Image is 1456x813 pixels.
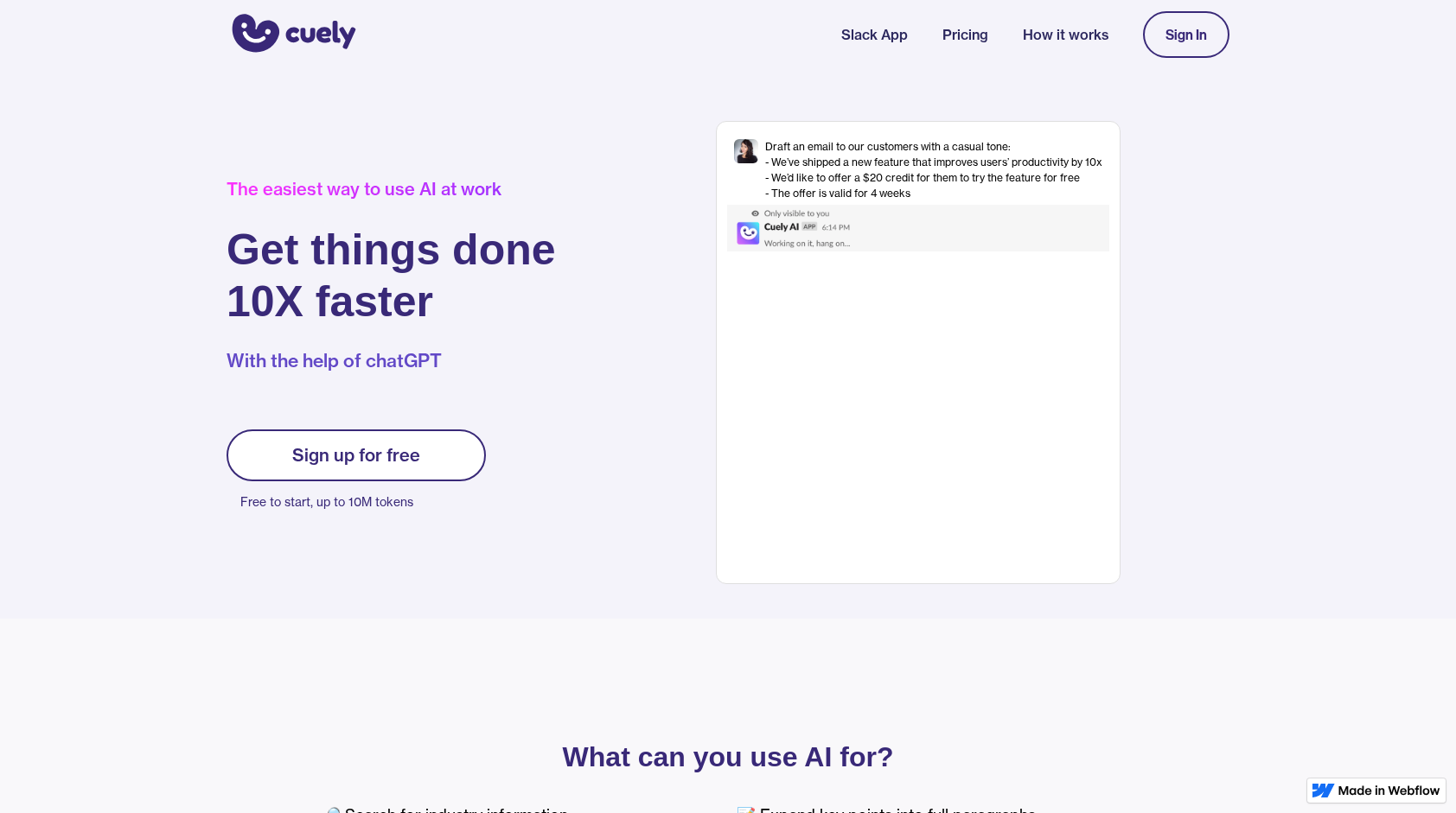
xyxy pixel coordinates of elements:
[227,179,556,200] div: The easiest way to use AI at work
[841,24,908,45] a: Slack App
[292,445,420,466] div: Sign up for free
[227,348,556,374] p: With the help of chatGPT
[227,429,486,481] a: Sign up for free
[227,3,356,67] a: home
[765,139,1102,201] div: Draft an email to our customers with a casual tone: - We’ve shipped a new feature that improves u...
[1338,785,1440,796] img: Made in Webflow
[1143,11,1229,58] a: Sign In
[1165,27,1207,42] div: Sign In
[942,24,988,45] a: Pricing
[322,745,1134,769] p: What can you use AI for?
[240,490,486,514] p: Free to start, up to 10M tokens
[1023,24,1108,45] a: How it works
[227,224,556,327] h1: Get things done 10X faster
